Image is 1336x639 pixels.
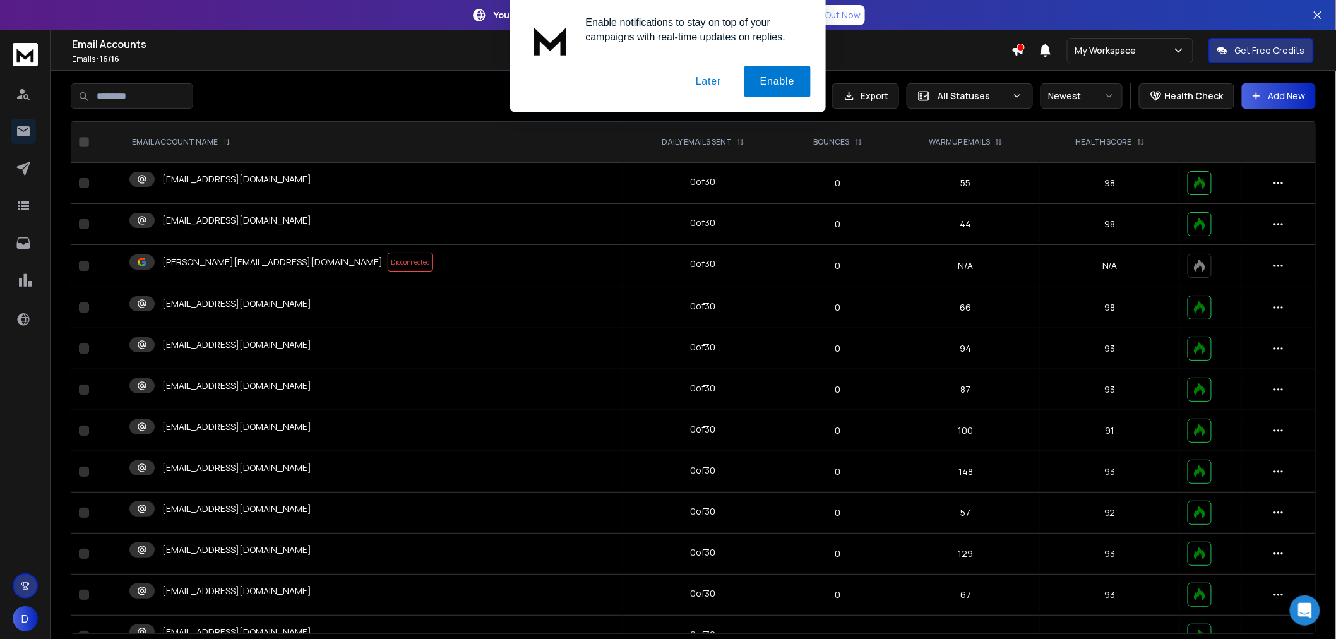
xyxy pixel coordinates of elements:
[792,301,885,314] p: 0
[892,369,1040,410] td: 87
[892,575,1040,616] td: 67
[792,342,885,355] p: 0
[162,585,311,597] p: [EMAIL_ADDRESS][DOMAIN_NAME]
[792,383,885,396] p: 0
[792,506,885,519] p: 0
[162,379,311,392] p: [EMAIL_ADDRESS][DOMAIN_NAME]
[13,606,38,631] button: D
[892,534,1040,575] td: 129
[1040,575,1181,616] td: 93
[691,217,716,229] div: 0 of 30
[680,66,737,97] button: Later
[162,256,383,268] p: [PERSON_NAME][EMAIL_ADDRESS][DOMAIN_NAME]
[691,382,716,395] div: 0 of 30
[1040,163,1181,204] td: 98
[162,626,311,638] p: [EMAIL_ADDRESS][DOMAIN_NAME]
[132,137,230,147] div: EMAIL ACCOUNT NAME
[814,137,850,147] p: BOUNCES
[162,338,311,351] p: [EMAIL_ADDRESS][DOMAIN_NAME]
[1040,369,1181,410] td: 93
[1040,410,1181,451] td: 91
[162,544,311,556] p: [EMAIL_ADDRESS][DOMAIN_NAME]
[892,493,1040,534] td: 57
[1040,451,1181,493] td: 93
[792,465,885,478] p: 0
[576,15,811,44] div: Enable notifications to stay on top of your campaigns with real-time updates on replies.
[691,423,716,436] div: 0 of 30
[892,410,1040,451] td: 100
[792,547,885,560] p: 0
[162,503,311,515] p: [EMAIL_ADDRESS][DOMAIN_NAME]
[691,341,716,354] div: 0 of 30
[1040,204,1181,245] td: 98
[744,66,811,97] button: Enable
[1040,328,1181,369] td: 93
[792,588,885,601] p: 0
[162,214,311,227] p: [EMAIL_ADDRESS][DOMAIN_NAME]
[691,546,716,559] div: 0 of 30
[892,163,1040,204] td: 55
[162,421,311,433] p: [EMAIL_ADDRESS][DOMAIN_NAME]
[162,462,311,474] p: [EMAIL_ADDRESS][DOMAIN_NAME]
[691,258,716,270] div: 0 of 30
[691,300,716,313] div: 0 of 30
[929,137,990,147] p: WARMUP EMAILS
[525,15,576,66] img: notification icon
[792,260,885,272] p: 0
[691,176,716,188] div: 0 of 30
[1040,534,1181,575] td: 93
[892,451,1040,493] td: 148
[792,424,885,437] p: 0
[1040,287,1181,328] td: 98
[162,297,311,310] p: [EMAIL_ADDRESS][DOMAIN_NAME]
[691,587,716,600] div: 0 of 30
[892,204,1040,245] td: 44
[662,137,732,147] p: DAILY EMAILS SENT
[792,177,885,189] p: 0
[388,253,433,272] span: Disconnected
[892,245,1040,287] td: N/A
[792,218,885,230] p: 0
[1040,493,1181,534] td: 92
[162,173,311,186] p: [EMAIL_ADDRESS][DOMAIN_NAME]
[691,464,716,477] div: 0 of 30
[892,328,1040,369] td: 94
[1047,260,1173,272] p: N/A
[691,505,716,518] div: 0 of 30
[892,287,1040,328] td: 66
[1290,595,1320,626] div: Open Intercom Messenger
[1075,137,1132,147] p: HEALTH SCORE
